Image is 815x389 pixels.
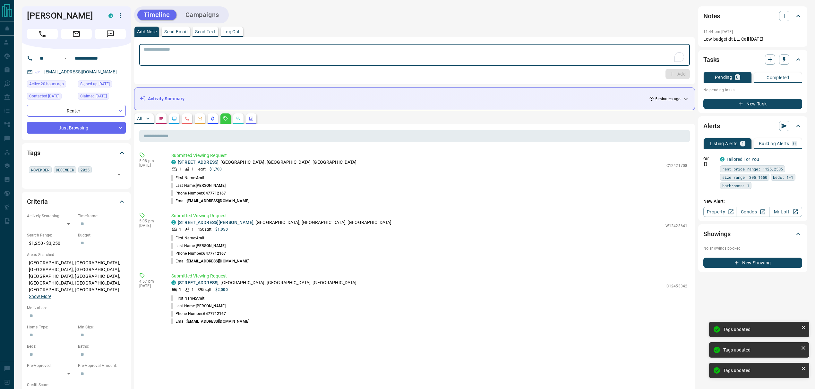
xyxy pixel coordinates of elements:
[27,93,75,102] div: Sat Oct 11 2025
[27,80,75,89] div: Mon Oct 13 2025
[767,75,789,80] p: Completed
[703,54,719,65] h2: Tasks
[187,259,249,263] span: [EMAIL_ADDRESS][DOMAIN_NAME]
[171,183,226,188] p: Last Name:
[27,122,126,134] div: Just Browsing
[35,70,40,74] svg: Email Verified
[184,116,190,121] svg: Calls
[27,305,126,311] p: Motivation:
[215,287,228,293] p: $2,000
[196,244,226,248] span: [PERSON_NAME]
[27,29,58,39] span: Call
[196,236,204,240] span: Amit
[178,279,357,286] p: , [GEOGRAPHIC_DATA], [GEOGRAPHIC_DATA], [GEOGRAPHIC_DATA]
[703,29,733,34] p: 11:44 pm [DATE]
[27,258,126,302] p: [GEOGRAPHIC_DATA], [GEOGRAPHIC_DATA], [GEOGRAPHIC_DATA], [GEOGRAPHIC_DATA], [GEOGRAPHIC_DATA], [G...
[703,52,802,67] div: Tasks
[703,118,802,134] div: Alerts
[61,29,92,39] span: Email
[196,183,226,188] span: [PERSON_NAME]
[148,95,184,102] p: Activity Summary
[703,85,802,95] p: No pending tasks
[171,243,226,249] p: Last Name:
[723,368,798,373] div: Tags updated
[773,174,793,180] span: beds: 1-1
[27,105,126,117] div: Renter
[171,258,249,264] p: Email:
[27,382,126,388] p: Credit Score:
[27,232,75,238] p: Search Range:
[742,141,744,146] p: 1
[722,166,783,172] span: rent price range: 1125,2585
[27,145,126,161] div: Tags
[78,363,126,368] p: Pre-Approval Amount:
[78,343,126,349] p: Baths:
[27,11,99,21] h1: [PERSON_NAME]
[139,163,162,168] p: [DATE]
[27,238,75,249] p: $1,250 - $3,250
[666,283,687,289] p: C12453342
[178,280,219,285] a: [STREET_ADDRESS]
[215,227,228,232] p: $1,950
[95,29,126,39] span: Message
[666,163,687,169] p: C12421708
[137,10,176,20] button: Timeline
[31,167,49,173] span: NOVEMBER
[29,293,51,300] button: Show More
[210,166,222,172] p: $1,700
[197,116,202,121] svg: Emails
[78,232,126,238] p: Budget:
[703,226,802,242] div: Showings
[56,167,74,173] span: DECEMBER
[703,156,716,162] p: Off
[179,227,181,232] p: 1
[62,54,69,62] button: Open
[171,273,687,279] p: Submitted Viewing Request
[171,311,226,317] p: Phone Number:
[27,196,48,207] h2: Criteria
[703,229,731,239] h2: Showings
[78,80,126,89] div: Sat Oct 04 2025
[703,245,802,251] p: No showings booked
[159,116,164,121] svg: Notes
[715,75,732,79] p: Pending
[179,10,226,20] button: Campaigns
[703,162,708,166] svg: Push Notification Only
[171,295,204,301] p: First Name:
[44,69,117,74] a: [EMAIL_ADDRESS][DOMAIN_NAME]
[171,280,176,285] div: condos.ca
[198,227,211,232] p: 450 sqft
[195,29,216,34] p: Send Text
[80,81,110,87] span: Signed up [DATE]
[723,327,798,332] div: Tags updated
[192,166,194,172] p: 1
[196,296,204,301] span: Amit
[27,343,75,349] p: Beds:
[140,93,690,105] div: Activity Summary5 minutes ago
[27,252,126,258] p: Areas Searched:
[187,319,249,324] span: [EMAIL_ADDRESS][DOMAIN_NAME]
[27,148,40,158] h2: Tags
[172,116,177,121] svg: Lead Browsing Activity
[171,175,204,181] p: First Name:
[139,279,162,284] p: 4:57 pm
[179,287,181,293] p: 1
[769,207,802,217] a: Mr.Loft
[249,116,254,121] svg: Agent Actions
[78,93,126,102] div: Sat Oct 04 2025
[78,213,126,219] p: Timeframe:
[196,304,226,308] span: [PERSON_NAME]
[27,194,126,209] div: Criteria
[171,198,249,204] p: Email:
[137,29,157,34] p: Add Note
[178,219,391,226] p: , [GEOGRAPHIC_DATA], [GEOGRAPHIC_DATA], [GEOGRAPHIC_DATA]
[171,251,226,256] p: Phone Number:
[703,36,802,43] p: Low budget dt LL. Call [DATE]
[171,319,249,324] p: Email:
[703,121,720,131] h2: Alerts
[198,287,211,293] p: 395 sqft
[223,29,240,34] p: Log Call
[178,160,219,165] a: [STREET_ADDRESS]
[192,287,194,293] p: 1
[198,166,206,172] p: - sqft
